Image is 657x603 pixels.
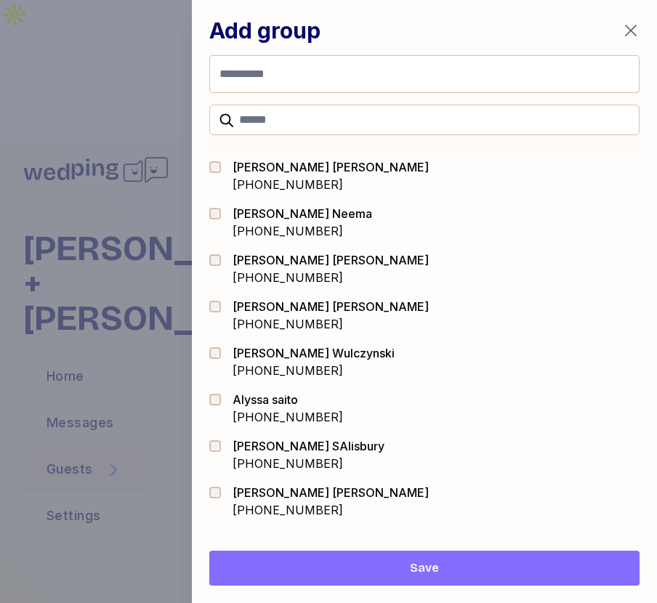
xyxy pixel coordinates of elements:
div: [PHONE_NUMBER] [233,501,429,519]
div: [PERSON_NAME] [PERSON_NAME] [233,158,429,176]
div: [PHONE_NUMBER] [233,315,429,333]
div: Alyssa saito [233,391,343,408]
div: [PHONE_NUMBER] [233,176,429,193]
span: Save [410,559,439,577]
button: Save [209,551,640,586]
div: [PHONE_NUMBER] [233,269,429,286]
div: [PHONE_NUMBER] [233,455,384,472]
div: [PERSON_NAME] [PERSON_NAME] [233,484,429,501]
div: [PERSON_NAME] Wulczynski [233,344,395,362]
div: [PERSON_NAME] [PERSON_NAME] [233,298,429,315]
div: [PERSON_NAME] Neema [233,205,372,222]
h1: Add group [209,17,321,44]
div: [PHONE_NUMBER] [233,408,343,426]
div: [PHONE_NUMBER] [233,362,395,379]
div: [PHONE_NUMBER] [233,222,372,240]
input: Group name [209,55,640,93]
div: [PERSON_NAME] SAlisbury [233,437,384,455]
div: [PERSON_NAME] [PERSON_NAME] [233,251,429,269]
